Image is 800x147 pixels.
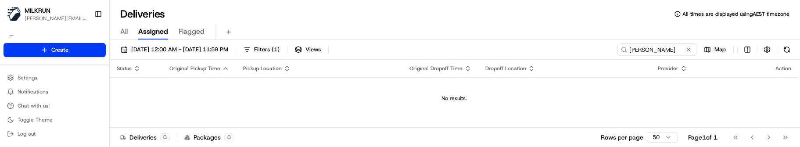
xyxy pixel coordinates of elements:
button: Log out [4,128,106,140]
span: Create [51,46,68,54]
p: Rows per page [601,133,643,142]
span: Assigned [138,26,168,37]
div: 0 [224,133,234,141]
button: Toggle Theme [4,114,106,126]
span: All times are displayed using AEST timezone [682,11,789,18]
div: 0 [160,133,170,141]
input: Type to search [617,43,696,56]
span: Notifications [18,88,48,95]
span: Pickup Location [243,65,282,72]
span: Flagged [179,26,204,37]
img: MILKRUN [7,7,21,21]
span: Dropoff Location [485,65,526,72]
button: Refresh [781,43,793,56]
div: Deliveries [120,133,170,142]
div: No results. [113,95,795,102]
span: Map [714,46,726,54]
button: Chat with us! [4,100,106,112]
span: Filters [254,46,280,54]
span: Chat with us! [18,102,50,109]
button: MILKRUN [25,6,50,15]
button: [DATE] 12:00 AM - [DATE] 11:59 PM [117,43,232,56]
button: [PERSON_NAME][EMAIL_ADDRESS][DOMAIN_NAME] [25,15,87,22]
button: MILKRUNMILKRUN[PERSON_NAME][EMAIL_ADDRESS][DOMAIN_NAME] [4,4,91,25]
span: Log out [18,130,36,137]
span: ( 1 ) [272,46,280,54]
button: Views [291,43,325,56]
span: Status [117,65,132,72]
span: Views [305,46,321,54]
span: Original Dropoff Time [409,65,463,72]
span: Toggle Theme [18,116,53,123]
span: Original Pickup Time [169,65,220,72]
div: Packages [184,133,234,142]
h1: Deliveries [120,7,165,21]
button: Settings [4,72,106,84]
button: Create [4,43,106,57]
a: Orders [4,32,109,46]
span: Provider [658,65,678,72]
button: Filters(1) [240,43,283,56]
span: All [120,26,128,37]
button: Map [700,43,730,56]
div: Page 1 of 1 [688,133,717,142]
span: [DATE] 12:00 AM - [DATE] 11:59 PM [131,46,228,54]
button: Notifications [4,86,106,98]
div: Action [775,65,791,72]
span: Orders [18,35,36,43]
span: Settings [18,74,37,81]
